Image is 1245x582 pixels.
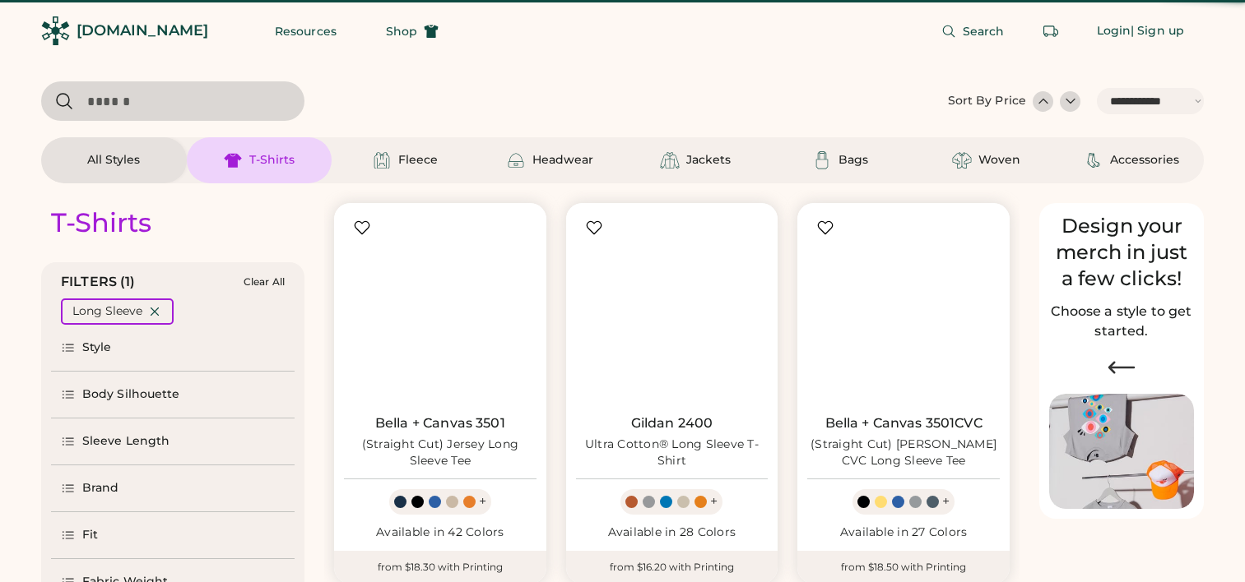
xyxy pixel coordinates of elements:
h2: Choose a style to get started. [1049,302,1194,341]
img: BELLA + CANVAS 3501 (Straight Cut) Jersey Long Sleeve Tee [344,213,537,405]
button: Shop [366,15,458,48]
img: Image of Lisa Congdon Eye Print on T-Shirt and Hat [1049,394,1194,510]
div: + [479,492,486,510]
div: | Sign up [1131,23,1184,39]
div: Woven [978,152,1020,169]
div: (Straight Cut) [PERSON_NAME] CVC Long Sleeve Tee [807,436,1000,469]
img: Headwear Icon [506,150,526,170]
div: Ultra Cotton® Long Sleeve T-Shirt [576,436,769,469]
a: Bella + Canvas 3501CVC [825,415,983,432]
img: Rendered Logo - Screens [41,16,70,45]
div: Fit [82,527,98,543]
a: Gildan 2400 [631,415,713,432]
div: Clear All [244,276,285,288]
div: Sleeve Length [82,433,170,450]
img: T-Shirts Icon [223,150,243,170]
div: Available in 42 Colors [344,524,537,541]
img: Woven Icon [952,150,972,170]
div: Headwear [532,152,593,169]
img: Jackets Icon [660,150,680,170]
div: (Straight Cut) Jersey Long Sleeve Tee [344,436,537,469]
div: + [942,492,950,510]
iframe: Front Chat [1167,508,1238,579]
div: Brand [82,480,119,497]
div: Bags [839,152,868,169]
div: Sort By Price [948,93,1026,109]
div: Login [1097,23,1131,39]
div: Body Silhouette [82,386,180,403]
div: T-Shirts [249,152,295,169]
span: Shop [386,25,417,37]
span: Search [963,25,1005,37]
div: Fleece [398,152,438,169]
div: All Styles [87,152,140,169]
button: Resources [255,15,356,48]
div: T-Shirts [51,206,151,239]
div: Available in 27 Colors [807,524,1000,541]
button: Retrieve an order [1034,15,1067,48]
img: Accessories Icon [1084,150,1103,170]
div: Accessories [1110,152,1179,169]
div: + [710,492,718,510]
img: Fleece Icon [372,150,392,170]
div: Design your merch in just a few clicks! [1049,213,1194,292]
button: Search [922,15,1024,48]
img: Bags Icon [812,150,832,170]
img: BELLA + CANVAS 3501CVC (Straight Cut) Heather CVC Long Sleeve Tee [807,213,1000,405]
div: [DOMAIN_NAME] [77,21,208,41]
div: Available in 28 Colors [576,524,769,541]
a: Bella + Canvas 3501 [375,415,505,432]
div: Style [82,339,112,356]
div: Long Sleeve [72,303,142,320]
div: Jackets [686,152,731,169]
img: Gildan 2400 Ultra Cotton® Long Sleeve T-Shirt [576,213,769,405]
div: FILTERS (1) [61,272,136,292]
